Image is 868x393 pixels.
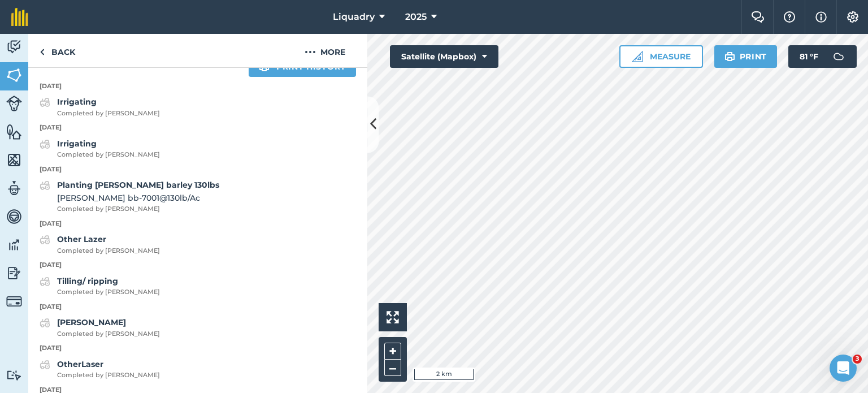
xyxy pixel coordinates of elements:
img: svg+xml;base64,PD94bWwgdmVyc2lvbj0iMS4wIiBlbmNvZGluZz0idXRmLTgiPz4KPCEtLSBHZW5lcmF0b3I6IEFkb2JlIE... [40,316,50,330]
span: 2025 [405,10,427,24]
img: svg+xml;base64,PHN2ZyB4bWxucz0iaHR0cDovL3d3dy53My5vcmcvMjAwMC9zdmciIHdpZHRoPSI1NiIgaGVpZ2h0PSI2MC... [6,123,22,140]
img: svg+xml;base64,PD94bWwgdmVyc2lvbj0iMS4wIiBlbmNvZGluZz0idXRmLTgiPz4KPCEtLSBHZW5lcmF0b3I6IEFkb2JlIE... [6,265,22,282]
span: Completed by [PERSON_NAME] [57,150,160,160]
strong: Planting [PERSON_NAME] barley 130lbs [57,180,219,190]
img: svg+xml;base64,PHN2ZyB4bWxucz0iaHR0cDovL3d3dy53My5vcmcvMjAwMC9zdmciIHdpZHRoPSI1NiIgaGVpZ2h0PSI2MC... [6,152,22,169]
img: svg+xml;base64,PD94bWwgdmVyc2lvbj0iMS4wIiBlbmNvZGluZz0idXRmLTgiPz4KPCEtLSBHZW5lcmF0b3I6IEFkb2JlIE... [40,233,50,247]
span: Completed by [PERSON_NAME] [57,246,160,256]
p: [DATE] [28,123,367,133]
span: Completed by [PERSON_NAME] [57,204,219,214]
span: 3 [853,355,862,364]
strong: Other Lazer [57,234,106,244]
img: svg+xml;base64,PD94bWwgdmVyc2lvbj0iMS4wIiBlbmNvZGluZz0idXRmLTgiPz4KPCEtLSBHZW5lcmF0b3I6IEFkb2JlIE... [827,45,850,68]
p: [DATE] [28,81,367,92]
img: svg+xml;base64,PHN2ZyB4bWxucz0iaHR0cDovL3d3dy53My5vcmcvMjAwMC9zdmciIHdpZHRoPSIyMCIgaGVpZ2h0PSIyNC... [305,45,316,59]
button: Print [714,45,778,68]
img: svg+xml;base64,PD94bWwgdmVyc2lvbj0iMS4wIiBlbmNvZGluZz0idXRmLTgiPz4KPCEtLSBHZW5lcmF0b3I6IEFkb2JlIE... [40,358,50,372]
img: Two speech bubbles overlapping with the left bubble in the forefront [751,11,765,23]
a: Other LazerCompleted by [PERSON_NAME] [40,233,160,256]
a: Tilling/ rippingCompleted by [PERSON_NAME] [40,275,160,297]
img: svg+xml;base64,PD94bWwgdmVyc2lvbj0iMS4wIiBlbmNvZGluZz0idXRmLTgiPz4KPCEtLSBHZW5lcmF0b3I6IEFkb2JlIE... [40,137,50,151]
button: + [384,343,401,360]
img: Ruler icon [632,51,643,62]
img: svg+xml;base64,PD94bWwgdmVyc2lvbj0iMS4wIiBlbmNvZGluZz0idXRmLTgiPz4KPCEtLSBHZW5lcmF0b3I6IEFkb2JlIE... [6,293,22,309]
img: svg+xml;base64,PD94bWwgdmVyc2lvbj0iMS4wIiBlbmNvZGluZz0idXRmLTgiPz4KPCEtLSBHZW5lcmF0b3I6IEFkb2JlIE... [40,179,50,192]
button: More [283,34,367,67]
img: A question mark icon [783,11,796,23]
p: [DATE] [28,165,367,175]
button: Satellite (Mapbox) [390,45,498,68]
img: svg+xml;base64,PD94bWwgdmVyc2lvbj0iMS4wIiBlbmNvZGluZz0idXRmLTgiPz4KPCEtLSBHZW5lcmF0b3I6IEFkb2JlIE... [6,38,22,55]
span: Completed by [PERSON_NAME] [57,370,160,381]
a: [PERSON_NAME]Completed by [PERSON_NAME] [40,316,160,339]
img: svg+xml;base64,PD94bWwgdmVyc2lvbj0iMS4wIiBlbmNvZGluZz0idXRmLTgiPz4KPCEtLSBHZW5lcmF0b3I6IEFkb2JlIE... [40,96,50,109]
img: svg+xml;base64,PD94bWwgdmVyc2lvbj0iMS4wIiBlbmNvZGluZz0idXRmLTgiPz4KPCEtLSBHZW5lcmF0b3I6IEFkb2JlIE... [6,370,22,381]
span: [PERSON_NAME] bb-7001 @ 130 lb / Ac [57,192,219,204]
img: svg+xml;base64,PHN2ZyB4bWxucz0iaHR0cDovL3d3dy53My5vcmcvMjAwMC9zdmciIHdpZHRoPSI1NiIgaGVpZ2h0PSI2MC... [6,67,22,84]
a: OtherLaserCompleted by [PERSON_NAME] [40,358,160,381]
img: svg+xml;base64,PHN2ZyB4bWxucz0iaHR0cDovL3d3dy53My5vcmcvMjAwMC9zdmciIHdpZHRoPSIxNyIgaGVpZ2h0PSIxNy... [815,10,827,24]
iframe: Intercom live chat [830,355,857,382]
p: [DATE] [28,260,367,270]
a: Back [28,34,86,67]
img: svg+xml;base64,PHN2ZyB4bWxucz0iaHR0cDovL3d3dy53My5vcmcvMjAwMC9zdmciIHdpZHRoPSI5IiBoZWlnaHQ9IjI0Ii... [40,45,45,59]
span: Completed by [PERSON_NAME] [57,329,160,339]
img: A cog icon [846,11,860,23]
img: svg+xml;base64,PHN2ZyB4bWxucz0iaHR0cDovL3d3dy53My5vcmcvMjAwMC9zdmciIHdpZHRoPSIxOSIgaGVpZ2h0PSIyNC... [724,50,735,63]
span: Completed by [PERSON_NAME] [57,287,160,297]
p: [DATE] [28,302,367,312]
span: Completed by [PERSON_NAME] [57,109,160,119]
img: fieldmargin Logo [11,8,28,26]
p: [DATE] [28,219,367,229]
img: svg+xml;base64,PD94bWwgdmVyc2lvbj0iMS4wIiBlbmNvZGluZz0idXRmLTgiPz4KPCEtLSBHZW5lcmF0b3I6IEFkb2JlIE... [6,208,22,225]
strong: Irrigating [57,139,97,149]
img: svg+xml;base64,PD94bWwgdmVyc2lvbj0iMS4wIiBlbmNvZGluZz0idXRmLTgiPz4KPCEtLSBHZW5lcmF0b3I6IEFkb2JlIE... [40,275,50,288]
span: 81 ° F [800,45,818,68]
strong: Tilling/ ripping [57,276,118,286]
strong: OtherLaser [57,359,103,369]
a: Planting [PERSON_NAME] barley 130lbs[PERSON_NAME] bb-7001@130lb/AcCompleted by [PERSON_NAME] [40,179,219,214]
strong: Irrigating [57,97,97,107]
img: svg+xml;base64,PD94bWwgdmVyc2lvbj0iMS4wIiBlbmNvZGluZz0idXRmLTgiPz4KPCEtLSBHZW5lcmF0b3I6IEFkb2JlIE... [6,180,22,197]
strong: [PERSON_NAME] [57,317,126,327]
button: Measure [619,45,703,68]
a: IrrigatingCompleted by [PERSON_NAME] [40,96,160,118]
button: – [384,360,401,376]
img: Four arrows, one pointing top left, one top right, one bottom right and the last bottom left [387,311,399,323]
span: Liquadry [333,10,375,24]
img: svg+xml;base64,PD94bWwgdmVyc2lvbj0iMS4wIiBlbmNvZGluZz0idXRmLTgiPz4KPCEtLSBHZW5lcmF0b3I6IEFkb2JlIE... [6,236,22,253]
p: [DATE] [28,343,367,353]
img: svg+xml;base64,PD94bWwgdmVyc2lvbj0iMS4wIiBlbmNvZGluZz0idXRmLTgiPz4KPCEtLSBHZW5lcmF0b3I6IEFkb2JlIE... [6,96,22,111]
a: IrrigatingCompleted by [PERSON_NAME] [40,137,160,160]
button: 81 °F [788,45,857,68]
